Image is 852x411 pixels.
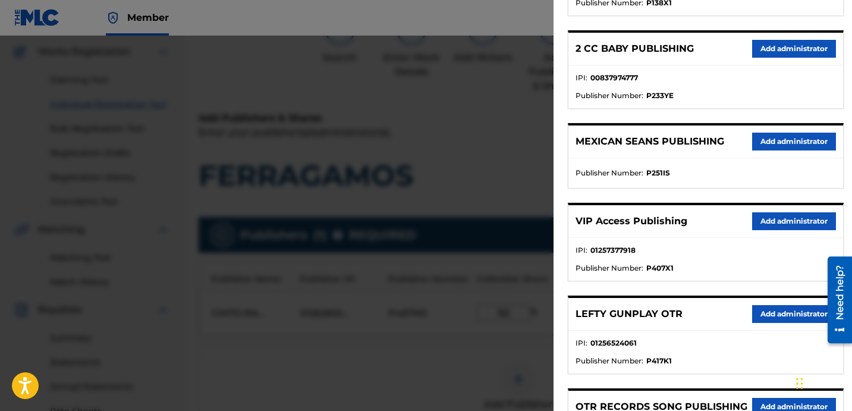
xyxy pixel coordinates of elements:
[576,307,683,321] p: LEFTY GUNPLAY OTR
[576,168,643,178] span: Publisher Number :
[819,252,852,347] iframe: Resource Center
[576,73,587,83] span: IPI :
[646,263,674,274] strong: P407X1
[752,305,836,323] button: Add administrator
[646,90,674,101] strong: P233YE
[576,134,724,149] p: MEXICAN SEANS PUBLISHING
[590,245,636,256] strong: 01257377918
[590,73,638,83] strong: 00837974777
[796,366,803,401] div: Drag
[106,11,120,25] img: Top Rightsholder
[14,9,60,26] img: MLC Logo
[576,263,643,274] span: Publisher Number :
[793,354,852,411] iframe: Chat Widget
[752,40,836,58] button: Add administrator
[576,245,587,256] span: IPI :
[590,338,637,349] strong: 01256524061
[576,42,694,56] p: 2 CC BABY PUBLISHING
[646,356,672,366] strong: P417K1
[576,338,587,349] span: IPI :
[127,11,169,24] span: Member
[576,356,643,366] span: Publisher Number :
[752,133,836,150] button: Add administrator
[646,168,670,178] strong: P251IS
[576,214,687,228] p: VIP Access Publishing
[752,212,836,230] button: Add administrator
[576,90,643,101] span: Publisher Number :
